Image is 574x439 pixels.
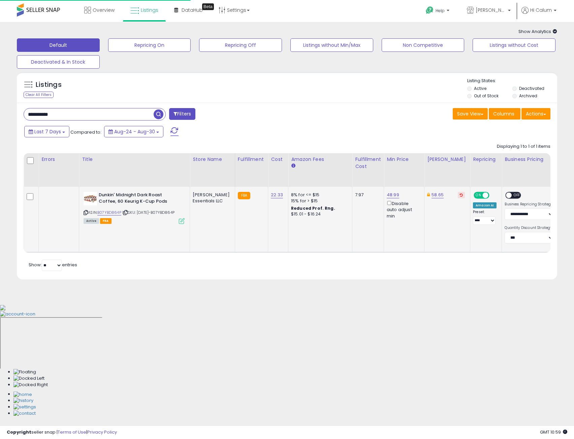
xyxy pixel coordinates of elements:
[291,163,295,169] small: Amazon Fees.
[505,156,573,163] div: Business Pricing
[519,86,544,91] label: Deactivated
[473,38,555,52] button: Listings without Cost
[387,156,421,163] div: Min Price
[425,6,434,14] i: Get Help
[193,192,230,204] div: [PERSON_NAME] Essentials LLC
[104,126,163,137] button: Aug-24 - Aug-30
[84,192,97,205] img: 41QB5EFIQZL._SL40_.jpg
[182,7,203,13] span: DataHub
[13,404,36,410] img: Settings
[271,156,285,163] div: Cost
[291,205,335,211] b: Reduced Prof. Rng.
[521,108,550,120] button: Actions
[505,226,553,230] label: Quantity Discount Strategy:
[436,8,445,13] span: Help
[271,192,283,198] a: 22.33
[420,1,456,22] a: Help
[238,192,250,199] small: FBA
[493,110,514,117] span: Columns
[24,126,69,137] button: Last 7 Days
[13,369,36,375] img: Floating
[238,156,265,163] div: Fulfillment
[202,3,214,10] div: Tooltip anchor
[432,192,444,198] a: 58.65
[512,193,523,198] span: OFF
[488,193,499,198] span: OFF
[474,93,499,99] label: Out of Stock
[17,38,100,52] button: Default
[17,55,100,69] button: Deactivated & In Stock
[519,93,537,99] label: Archived
[99,192,181,206] b: Dunkin' Midnight Dark Roast Coffee, 60 Keurig K-Cup Pods
[476,7,506,13] span: [PERSON_NAME] Essentials LLC
[169,108,195,120] button: Filters
[84,192,185,223] div: ASIN:
[489,108,520,120] button: Columns
[473,202,497,208] div: Amazon AI
[290,38,373,52] button: Listings without Min/Max
[474,86,486,91] label: Active
[474,193,483,198] span: ON
[141,7,158,13] span: Listings
[13,375,44,382] img: Docked Left
[382,38,465,52] button: Non Competitive
[199,38,282,52] button: Repricing Off
[193,156,232,163] div: Store Name
[518,28,557,35] span: Show Analytics
[36,80,62,90] h5: Listings
[497,143,550,150] div: Displaying 1 to 1 of 1 items
[13,392,32,398] img: Home
[355,192,379,198] div: 7.97
[13,410,36,417] img: Contact
[505,202,553,207] label: Business Repricing Strategy:
[41,156,76,163] div: Errors
[355,156,381,170] div: Fulfillment Cost
[97,210,121,215] a: B07YBD864P
[291,156,349,163] div: Amazon Fees
[114,128,155,135] span: Aug-24 - Aug-30
[291,192,347,198] div: 8% for <= $15
[82,156,187,163] div: Title
[387,192,399,198] a: 48.99
[387,200,419,219] div: Disable auto adjust min
[453,108,488,120] button: Save View
[427,156,467,163] div: [PERSON_NAME]
[291,211,347,217] div: $15.01 - $16.24
[473,156,499,163] div: Repricing
[291,198,347,204] div: 15% for > $15
[100,218,111,224] span: FBA
[530,7,552,13] span: Hi Calum
[93,7,115,13] span: Overview
[521,7,556,22] a: Hi Calum
[467,78,557,84] p: Listing States:
[29,262,77,268] span: Show: entries
[13,382,48,388] img: Docked Right
[34,128,61,135] span: Last 7 Days
[24,92,54,98] div: Clear All Filters
[108,38,191,52] button: Repricing On
[13,398,33,404] img: History
[70,129,101,135] span: Compared to:
[122,210,174,215] span: | SKU: [DATE]-B07YBD864P
[473,210,497,225] div: Preset:
[84,218,99,224] span: All listings currently available for purchase on Amazon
